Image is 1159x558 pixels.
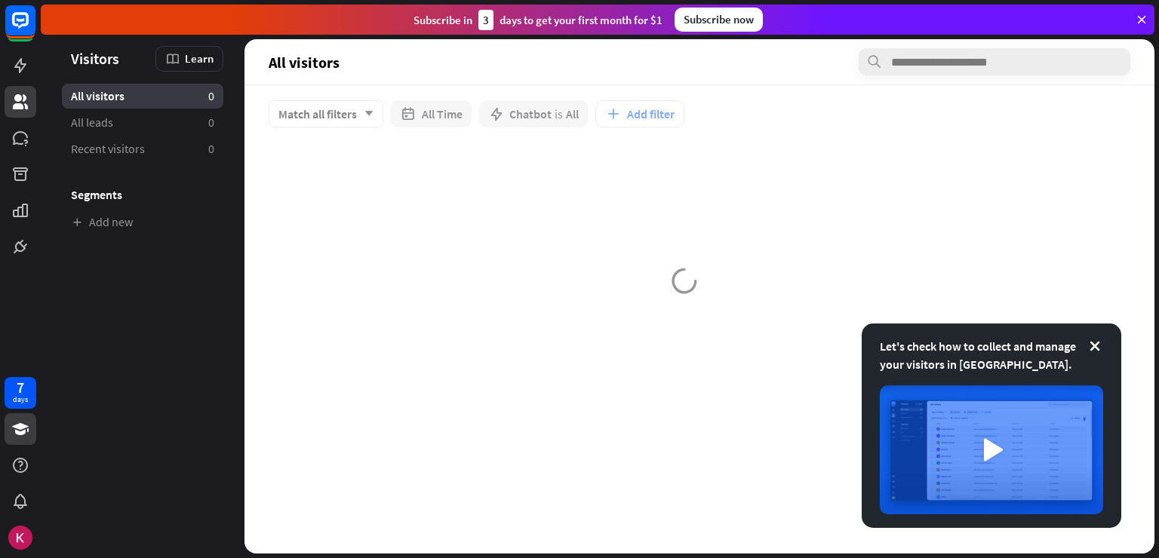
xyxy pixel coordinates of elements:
[71,115,113,130] span: All leads
[208,115,214,130] aside: 0
[880,337,1103,373] div: Let's check how to collect and manage your visitors in [GEOGRAPHIC_DATA].
[208,88,214,104] aside: 0
[208,141,214,157] aside: 0
[675,8,763,32] div: Subscribe now
[71,141,145,157] span: Recent visitors
[17,381,24,394] div: 7
[13,394,28,405] div: days
[413,10,663,30] div: Subscribe in days to get your first month for $1
[269,54,340,71] span: All visitors
[71,88,125,104] span: All visitors
[62,210,223,235] a: Add new
[478,10,493,30] div: 3
[185,51,214,66] span: Learn
[62,110,223,135] a: All leads 0
[62,136,223,161] a: Recent visitors 0
[71,50,119,67] span: Visitors
[5,377,36,409] a: 7 days
[62,187,223,202] h3: Segments
[880,385,1103,514] img: image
